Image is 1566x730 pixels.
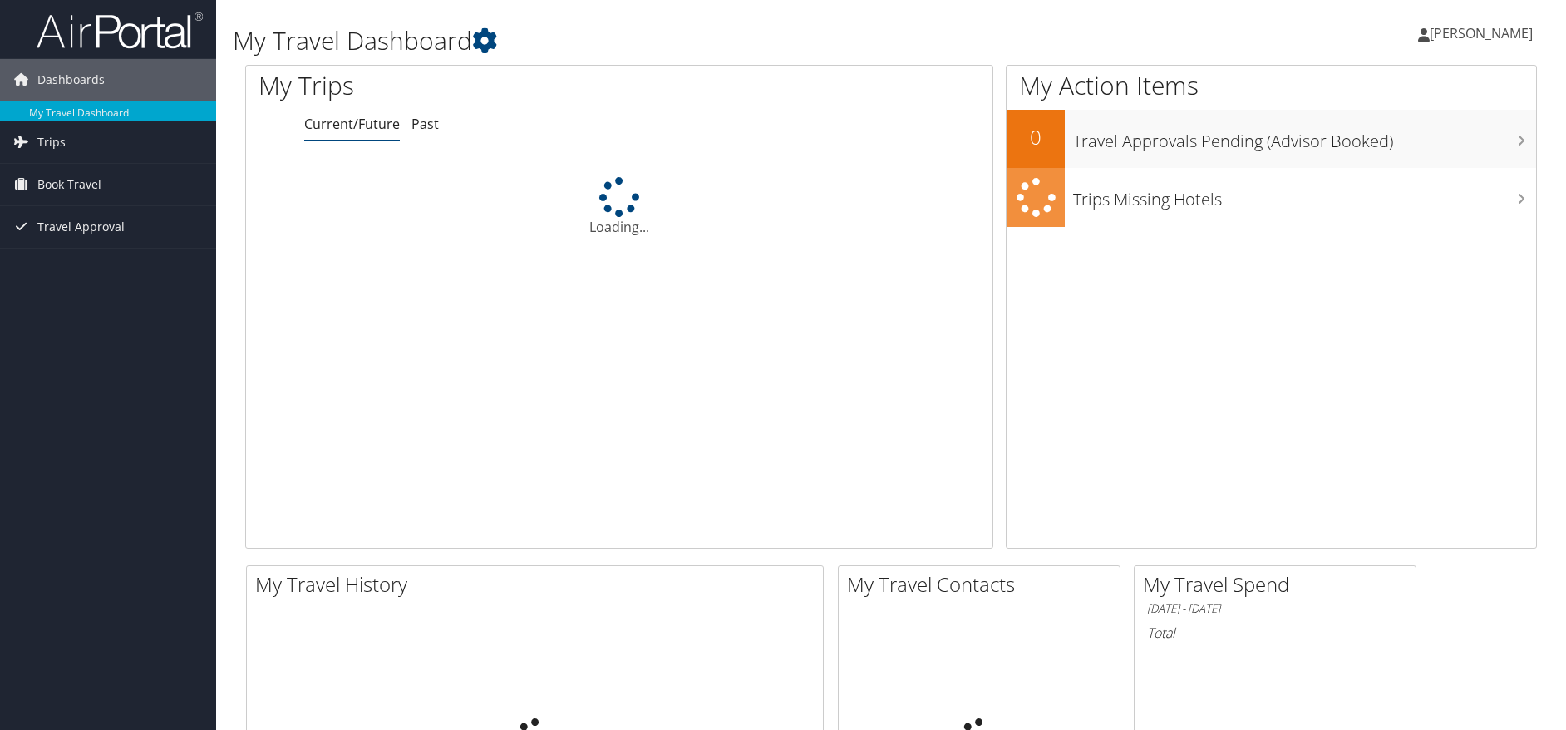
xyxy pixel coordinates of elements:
[37,164,101,205] span: Book Travel
[1007,168,1536,227] a: Trips Missing Hotels
[1007,123,1065,151] h2: 0
[1147,601,1403,617] h6: [DATE] - [DATE]
[1007,68,1536,103] h1: My Action Items
[233,23,1110,58] h1: My Travel Dashboard
[37,121,66,163] span: Trips
[1073,180,1536,211] h3: Trips Missing Hotels
[37,11,203,50] img: airportal-logo.png
[1430,24,1533,42] span: [PERSON_NAME]
[1147,624,1403,642] h6: Total
[1143,570,1416,599] h2: My Travel Spend
[255,570,823,599] h2: My Travel History
[304,115,400,133] a: Current/Future
[259,68,669,103] h1: My Trips
[1418,8,1549,58] a: [PERSON_NAME]
[246,177,992,237] div: Loading...
[37,59,105,101] span: Dashboards
[37,206,125,248] span: Travel Approval
[1073,121,1536,153] h3: Travel Approvals Pending (Advisor Booked)
[847,570,1120,599] h2: My Travel Contacts
[411,115,439,133] a: Past
[1007,110,1536,168] a: 0Travel Approvals Pending (Advisor Booked)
